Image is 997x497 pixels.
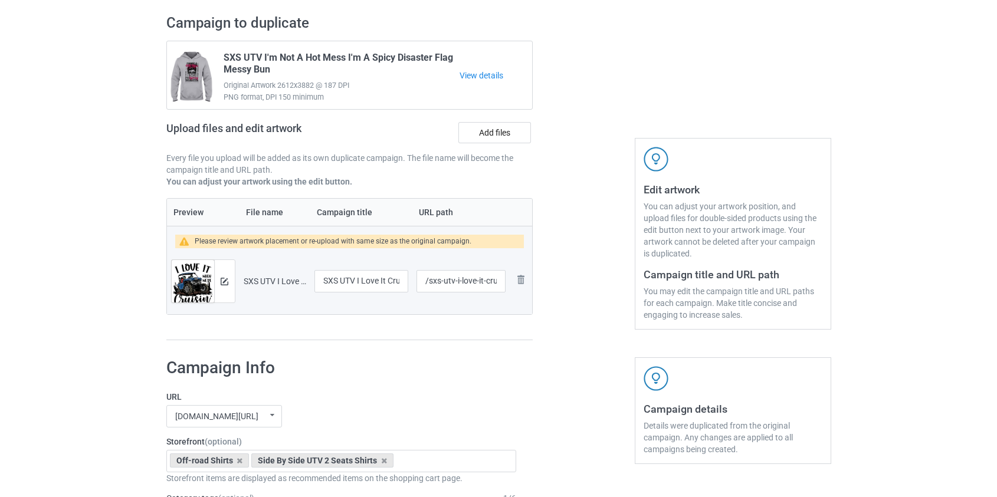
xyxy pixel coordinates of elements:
div: Side By Side UTV 2 Seats Shirts [251,453,393,468]
th: URL path [412,199,509,226]
th: Campaign title [310,199,413,226]
span: (optional) [205,437,242,446]
b: You can adjust your artwork using the edit button. [166,177,352,186]
div: Please review artwork placement or re-upload with same size as the original campaign. [195,235,471,248]
img: warning [179,237,195,246]
h2: Upload files and edit artwork [166,122,386,144]
div: [DOMAIN_NAME][URL] [175,412,258,420]
span: PNG format, DPI 150 minimum [224,91,460,103]
label: Storefront [166,436,517,447]
div: SXS UTV I Love It Cruisin Together.png [244,275,306,287]
h2: Campaign to duplicate [166,14,533,32]
img: svg+xml;base64,PD94bWwgdmVyc2lvbj0iMS4wIiBlbmNvZGluZz0iVVRGLTgiPz4KPHN2ZyB3aWR0aD0iMTRweCIgaGVpZ2... [221,278,228,285]
img: original.png [172,260,214,317]
p: Every file you upload will be added as its own duplicate campaign. The file name will become the ... [166,152,533,176]
div: Details were duplicated from the original campaign. Any changes are applied to all campaigns bein... [644,420,822,455]
img: svg+xml;base64,PD94bWwgdmVyc2lvbj0iMS4wIiBlbmNvZGluZz0iVVRGLTgiPz4KPHN2ZyB3aWR0aD0iMjhweCIgaGVpZ2... [514,272,528,287]
h3: Edit artwork [644,183,822,196]
h3: Campaign details [644,402,822,416]
th: Preview [167,199,240,226]
img: svg+xml;base64,PD94bWwgdmVyc2lvbj0iMS4wIiBlbmNvZGluZz0iVVRGLTgiPz4KPHN2ZyB3aWR0aD0iNDJweCIgaGVpZ2... [644,147,668,172]
th: File name [240,199,310,226]
span: SXS UTV I'm Not A Hot Mess I'm A Spicy Disaster Flag Messy Bun [224,52,460,80]
h1: Campaign Info [166,357,517,378]
a: View details [460,70,532,81]
div: You can adjust your artwork position, and upload files for double-sided products using the edit b... [644,200,822,259]
span: Original Artwork 2612x3882 @ 187 DPI [224,80,460,91]
label: Add files [458,122,531,143]
img: svg+xml;base64,PD94bWwgdmVyc2lvbj0iMS4wIiBlbmNvZGluZz0iVVRGLTgiPz4KPHN2ZyB3aWR0aD0iNDJweCIgaGVpZ2... [644,366,668,391]
h3: Campaign title and URL path [644,268,822,281]
div: Storefront items are displayed as recommended items on the shopping cart page. [166,472,517,484]
div: Off-road Shirts [170,453,250,468]
div: You may edit the campaign title and URL paths for each campaign. Make title concise and engaging ... [644,285,822,321]
label: URL [166,391,517,403]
